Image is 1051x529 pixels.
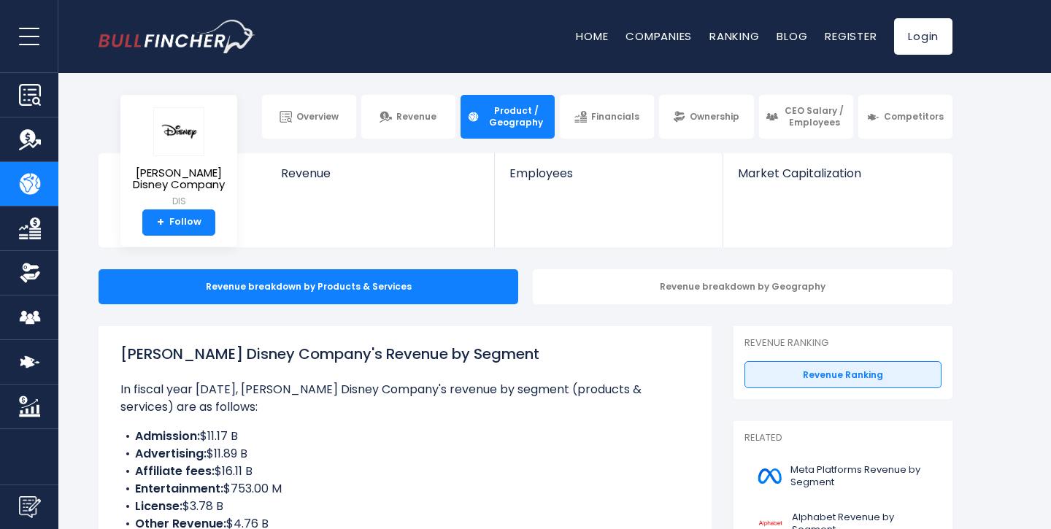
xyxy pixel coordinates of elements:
[19,262,41,284] img: Ownership
[744,337,942,350] p: Revenue Ranking
[884,111,944,123] span: Competitors
[509,166,707,180] span: Employees
[120,428,690,445] li: $11.17 B
[777,28,807,44] a: Blog
[120,498,690,515] li: $3.78 B
[484,105,548,128] span: Product / Geography
[296,111,339,123] span: Overview
[825,28,877,44] a: Register
[131,107,226,209] a: [PERSON_NAME] Disney Company DIS
[560,95,654,139] a: Financials
[625,28,692,44] a: Companies
[659,95,753,139] a: Ownership
[361,95,455,139] a: Revenue
[99,20,255,53] a: Go to homepage
[744,361,942,389] a: Revenue Ranking
[894,18,952,55] a: Login
[723,153,951,205] a: Market Capitalization
[281,166,480,180] span: Revenue
[858,95,952,139] a: Competitors
[120,463,690,480] li: $16.11 B
[690,111,739,123] span: Ownership
[135,445,207,462] b: Advertising:
[759,95,853,139] a: CEO Salary / Employees
[99,269,518,304] div: Revenue breakdown by Products & Services
[120,445,690,463] li: $11.89 B
[135,480,223,497] b: Entertainment:
[142,209,215,236] a: +Follow
[99,20,255,53] img: bullfincher logo
[135,498,182,514] b: License:
[744,456,942,496] a: Meta Platforms Revenue by Segment
[495,153,722,205] a: Employees
[753,460,786,493] img: META logo
[782,105,847,128] span: CEO Salary / Employees
[790,464,933,489] span: Meta Platforms Revenue by Segment
[266,153,495,205] a: Revenue
[135,463,215,479] b: Affiliate fees:
[132,195,226,208] small: DIS
[262,95,356,139] a: Overview
[396,111,436,123] span: Revenue
[461,95,555,139] a: Product / Geography
[120,480,690,498] li: $753.00 M
[120,381,690,416] p: In fiscal year [DATE], [PERSON_NAME] Disney Company's revenue by segment (products & services) ar...
[591,111,639,123] span: Financials
[533,269,952,304] div: Revenue breakdown by Geography
[709,28,759,44] a: Ranking
[120,343,690,365] h1: [PERSON_NAME] Disney Company's Revenue by Segment
[738,166,936,180] span: Market Capitalization
[135,428,200,444] b: Admission:
[744,432,942,444] p: Related
[576,28,608,44] a: Home
[157,216,164,229] strong: +
[132,167,226,191] span: [PERSON_NAME] Disney Company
